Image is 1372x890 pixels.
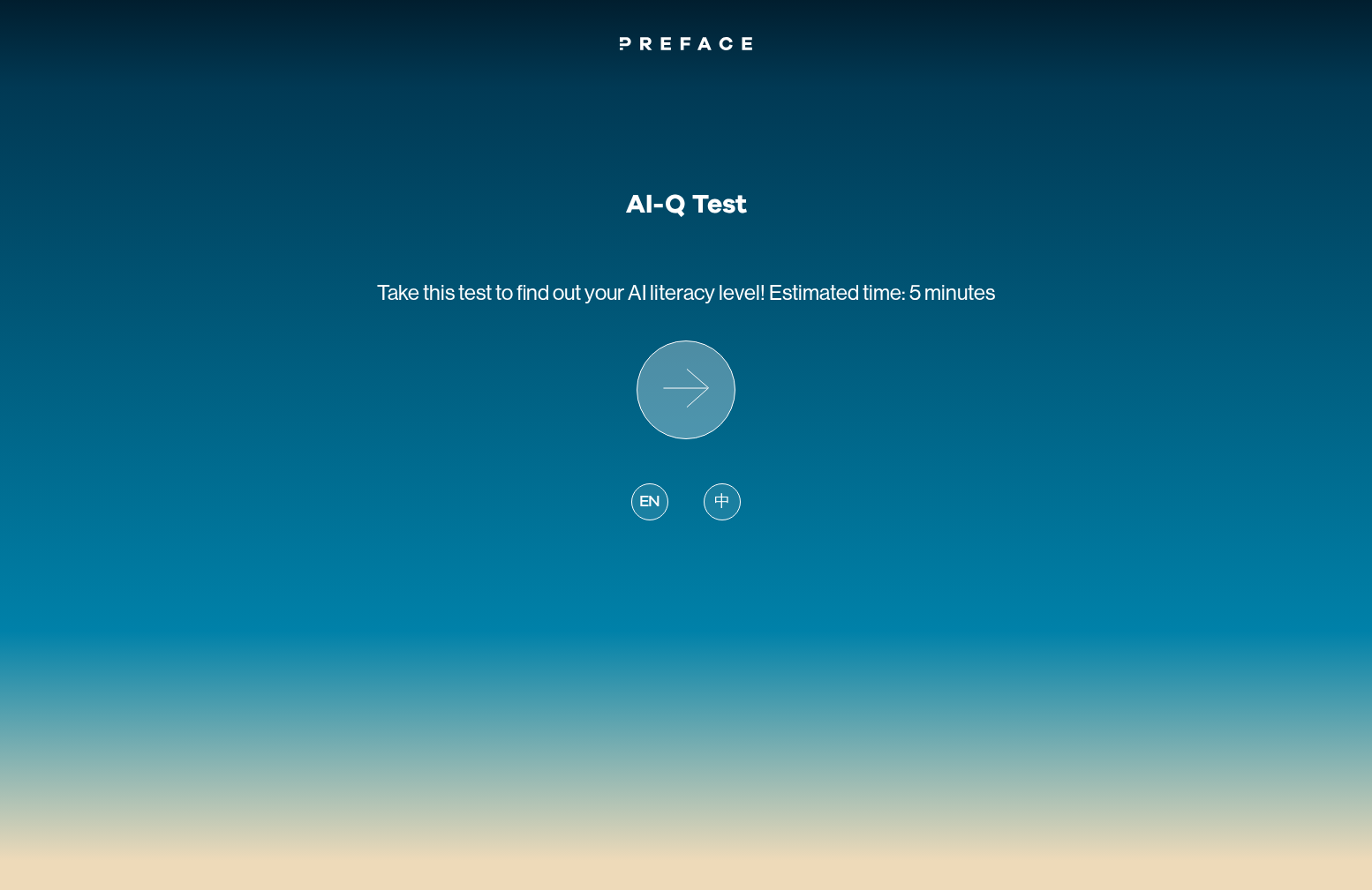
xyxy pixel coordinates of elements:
[714,490,730,514] span: 中
[377,280,513,304] span: Take this test to
[516,280,765,304] span: find out your AI literacy level!
[769,280,995,304] span: Estimated time: 5 minutes
[639,490,660,514] span: EN
[626,189,747,221] h1: AI-Q Test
